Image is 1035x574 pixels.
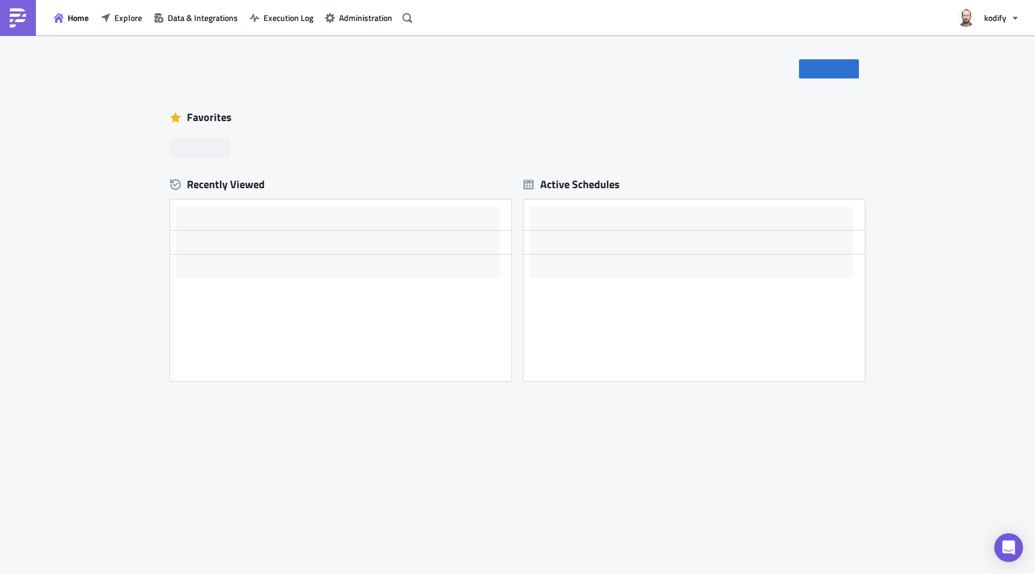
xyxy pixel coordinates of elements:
[170,176,512,194] div: Recently Viewed
[68,11,89,24] span: Home
[244,8,319,27] button: Execution Log
[148,8,244,27] button: Data & Integrations
[95,8,148,27] button: Explore
[956,8,976,28] img: Avatar
[339,11,392,24] span: Administration
[264,11,313,24] span: Execution Log
[168,11,238,24] span: Data & Integrations
[8,8,28,28] img: PushMetrics
[170,108,865,126] div: Favorites
[114,11,142,24] span: Explore
[319,8,398,27] button: Administration
[994,533,1023,562] div: Open Intercom Messenger
[48,8,95,27] button: Home
[523,177,620,191] div: Active Schedules
[950,5,1026,31] button: kodify
[984,11,1006,24] span: kodify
